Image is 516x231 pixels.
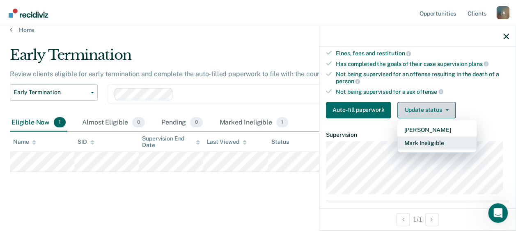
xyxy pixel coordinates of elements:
p: Review clients eligible for early termination and complete the auto-filled paperwork to file with... [10,70,323,78]
div: Status [271,138,289,145]
button: Next Opportunity [425,213,438,226]
button: Update status [397,102,455,118]
span: 0 [190,117,203,128]
div: Eligible Now [10,114,67,132]
span: offense [417,88,443,95]
span: 1 [276,117,288,128]
span: Early Termination [14,89,87,96]
button: [PERSON_NAME] [397,123,477,136]
div: 1 / 1 [319,208,516,230]
iframe: Intercom live chat [488,203,508,223]
div: Almost Eligible [80,114,147,132]
div: Early Termination [10,47,474,70]
span: 0 [132,117,145,128]
button: Auto-fill paperwork [326,102,391,118]
dt: Supervision [326,131,509,138]
div: Supervision End Date [142,135,200,149]
div: Has completed the goals of their case supervision [336,60,509,68]
div: Fines, fees and [336,50,509,57]
div: SID [78,138,94,145]
div: Last Viewed [206,138,246,145]
span: restitution [376,50,411,57]
div: Not being supervised for an offense resulting in the death of a [336,71,509,85]
img: Recidiviz [9,9,48,18]
div: Pending [160,114,204,132]
div: Name [13,138,36,145]
span: 1 [54,117,66,128]
span: person [336,78,360,84]
dt: Contact [326,208,509,215]
button: Profile dropdown button [496,6,509,19]
button: Previous Opportunity [397,213,410,226]
div: Marked Ineligible [218,114,290,132]
button: Mark Ineligible [397,136,477,149]
span: plans [468,61,488,67]
a: Home [10,26,506,34]
a: Navigate to form link [326,102,394,118]
div: Not being supervised for a sex [336,88,509,95]
div: J A [496,6,509,19]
